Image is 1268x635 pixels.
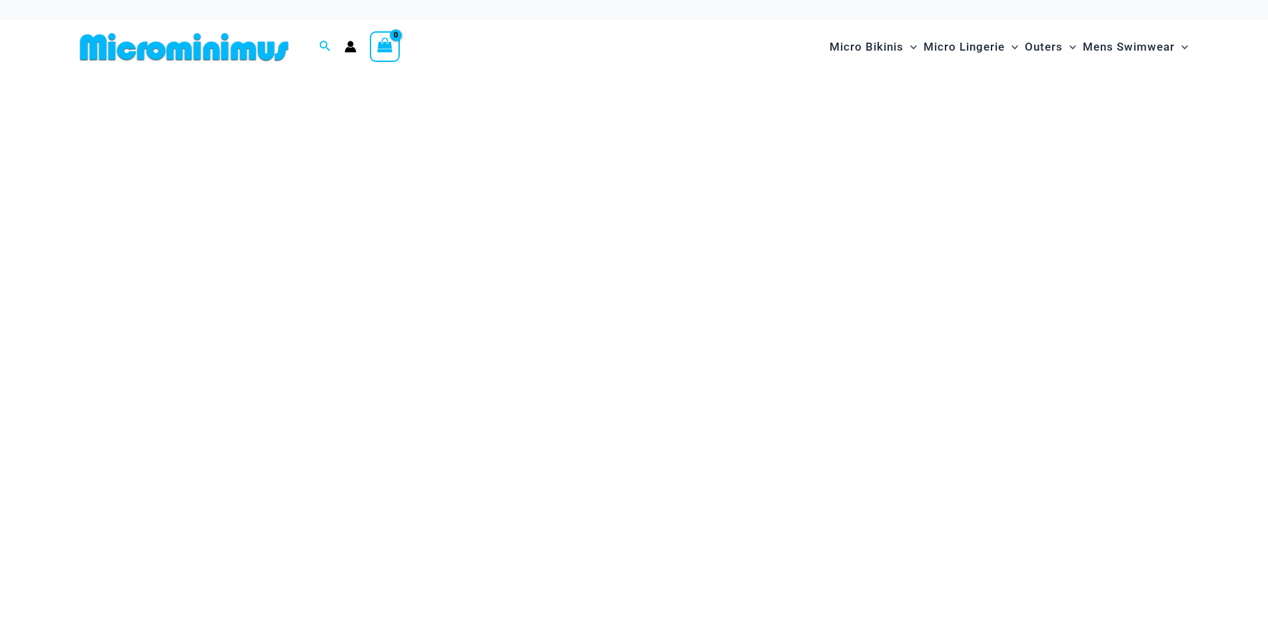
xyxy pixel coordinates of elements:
[1025,30,1063,64] span: Outers
[826,27,920,67] a: Micro BikinisMenu ToggleMenu Toggle
[344,41,356,53] a: Account icon link
[824,25,1194,69] nav: Site Navigation
[904,30,917,64] span: Menu Toggle
[319,39,331,55] a: Search icon link
[75,32,294,62] img: MM SHOP LOGO FLAT
[1063,30,1076,64] span: Menu Toggle
[924,30,1005,64] span: Micro Lingerie
[1175,30,1188,64] span: Menu Toggle
[370,31,400,62] a: View Shopping Cart, empty
[1079,27,1191,67] a: Mens SwimwearMenu ToggleMenu Toggle
[1083,30,1175,64] span: Mens Swimwear
[1005,30,1018,64] span: Menu Toggle
[1021,27,1079,67] a: OutersMenu ToggleMenu Toggle
[830,30,904,64] span: Micro Bikinis
[920,27,1021,67] a: Micro LingerieMenu ToggleMenu Toggle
